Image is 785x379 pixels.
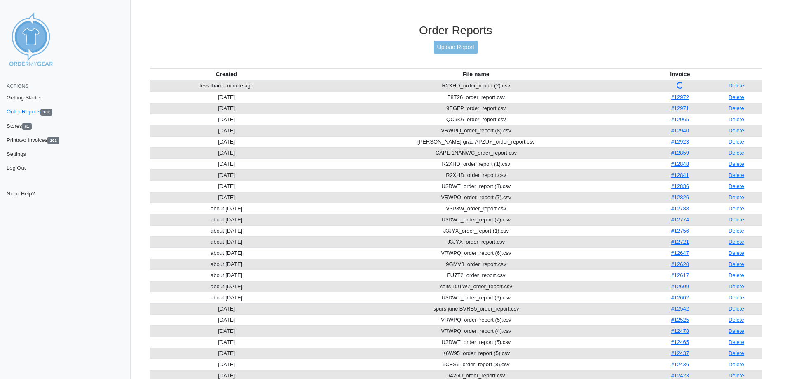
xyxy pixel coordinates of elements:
td: about [DATE] [150,225,303,236]
td: U3DWT_order_report (7).csv [303,214,649,225]
td: CAPE 1NANWC_order_report.csv [303,147,649,158]
td: [DATE] [150,136,303,147]
a: Delete [729,272,744,278]
a: #12756 [671,228,689,234]
th: Invoice [649,68,711,80]
td: 5CES6_order_report (8).csv [303,359,649,370]
a: #12971 [671,105,689,111]
td: VRWPQ_order_report (6).csv [303,247,649,259]
a: Delete [729,228,744,234]
a: #12478 [671,328,689,334]
td: [DATE] [150,325,303,337]
td: [DATE] [150,103,303,114]
a: Delete [729,283,744,290]
a: Delete [729,194,744,200]
td: R2XHD_order_report.csv [303,169,649,181]
a: #12788 [671,205,689,212]
span: 61 [22,123,32,130]
td: J3JYX_order_report (1).csv [303,225,649,236]
a: Delete [729,361,744,367]
td: [DATE] [150,192,303,203]
a: Delete [729,82,744,89]
a: #12647 [671,250,689,256]
a: Delete [729,183,744,189]
td: VRWPQ_order_report (8).csv [303,125,649,136]
a: Delete [729,205,744,212]
td: [DATE] [150,147,303,158]
td: colts DJTW7_order_report.csv [303,281,649,292]
a: #12620 [671,261,689,267]
td: about [DATE] [150,236,303,247]
a: #12423 [671,372,689,379]
th: File name [303,68,649,80]
a: Delete [729,94,744,100]
td: VRWPQ_order_report (7).csv [303,192,649,203]
a: Delete [729,372,744,379]
a: Delete [729,261,744,267]
td: about [DATE] [150,259,303,270]
a: #12836 [671,183,689,189]
td: 9GMV3_order_report.csv [303,259,649,270]
a: Delete [729,116,744,122]
td: [DATE] [150,158,303,169]
a: #12923 [671,139,689,145]
a: Upload Report [434,41,478,54]
a: #12617 [671,272,689,278]
td: 9EGFP_order_report.csv [303,103,649,114]
td: about [DATE] [150,270,303,281]
a: #12437 [671,350,689,356]
a: #12940 [671,127,689,134]
td: F8T26_order_report.csv [303,92,649,103]
td: R2XHD_order_report (1).csv [303,158,649,169]
td: [DATE] [150,303,303,314]
a: #12848 [671,161,689,167]
td: J3JYX_order_report.csv [303,236,649,247]
a: #12965 [671,116,689,122]
a: Delete [729,105,744,111]
td: [DATE] [150,181,303,192]
td: [DATE] [150,314,303,325]
h3: Order Reports [150,24,762,38]
td: U3DWT_order_report (8).csv [303,181,649,192]
td: R2XHD_order_report (2).csv [303,80,649,92]
a: #12465 [671,339,689,345]
td: V3P3W_order_report.csv [303,203,649,214]
td: about [DATE] [150,247,303,259]
td: EU7T2_order_report.csv [303,270,649,281]
a: Delete [729,339,744,345]
a: #12609 [671,283,689,290]
td: [DATE] [150,348,303,359]
a: Delete [729,150,744,156]
a: Delete [729,139,744,145]
td: [PERSON_NAME] grad APZUY_order_report.csv [303,136,649,147]
a: Delete [729,317,744,323]
a: Delete [729,161,744,167]
td: about [DATE] [150,281,303,292]
a: #12436 [671,361,689,367]
a: Delete [729,239,744,245]
td: less than a minute ago [150,80,303,92]
td: about [DATE] [150,203,303,214]
a: Delete [729,127,744,134]
td: about [DATE] [150,214,303,225]
td: [DATE] [150,125,303,136]
a: Delete [729,217,744,223]
a: #12525 [671,317,689,323]
a: #12826 [671,194,689,200]
a: Delete [729,172,744,178]
td: VRWPQ_order_report (5).csv [303,314,649,325]
td: VRWPQ_order_report (4).csv [303,325,649,337]
td: U3DWT_order_report (5).csv [303,337,649,348]
a: #12542 [671,306,689,312]
td: [DATE] [150,359,303,370]
td: [DATE] [150,337,303,348]
span: 101 [47,137,59,144]
a: #12841 [671,172,689,178]
td: U3DWT_order_report (6).csv [303,292,649,303]
a: Delete [729,350,744,356]
td: [DATE] [150,114,303,125]
td: K6W95_order_report (5).csv [303,348,649,359]
td: spurs june BVRB5_order_report.csv [303,303,649,314]
a: #12774 [671,217,689,223]
a: #12602 [671,294,689,301]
